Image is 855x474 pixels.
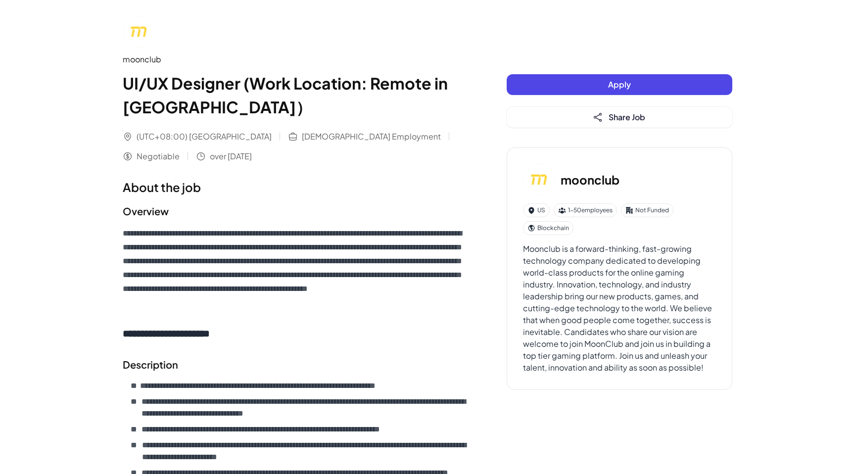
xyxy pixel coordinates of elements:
[523,203,550,217] div: US
[302,131,441,142] span: [DEMOGRAPHIC_DATA] Employment
[123,71,467,119] h1: UI/UX Designer (Work Location: Remote in [GEOGRAPHIC_DATA]）
[523,164,555,195] img: mo
[123,204,467,219] h2: Overview
[137,131,272,142] span: (UTC+08:00) [GEOGRAPHIC_DATA]
[561,171,619,189] h3: moonclub
[123,53,467,65] div: moonclub
[554,203,617,217] div: 1-50 employees
[523,243,716,374] div: Moonclub is a forward-thinking, fast-growing technology company dedicated to developing world-cla...
[137,150,180,162] span: Negotiable
[123,178,467,196] h1: About the job
[507,107,732,128] button: Share Job
[123,16,154,47] img: mo
[608,79,631,90] span: Apply
[123,357,467,372] h2: Description
[507,74,732,95] button: Apply
[609,112,645,122] span: Share Job
[523,221,573,235] div: Blockchain
[210,150,252,162] span: over [DATE]
[621,203,673,217] div: Not Funded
